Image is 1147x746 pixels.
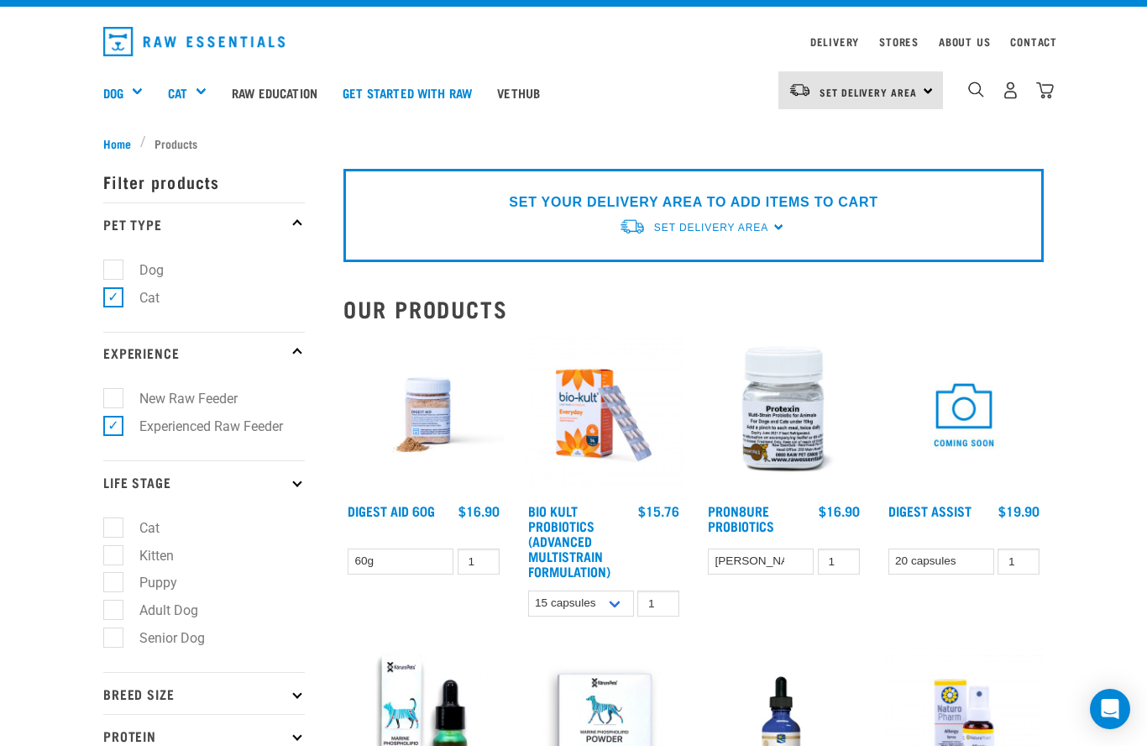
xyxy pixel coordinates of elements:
a: Delivery [810,39,859,45]
p: Experience [103,332,305,374]
label: Senior Dog [113,628,212,649]
label: New Raw Feeder [113,388,244,409]
p: Filter products [103,160,305,202]
nav: breadcrumbs [103,134,1044,152]
img: van-moving.png [788,82,811,97]
img: Raw Essentials Digest Aid Pet Supplement [343,335,504,496]
div: $16.90 [819,503,860,518]
a: Digest Aid 60g [348,507,435,514]
span: Home [103,134,131,152]
a: ProN8ure Probiotics [708,507,774,529]
a: Bio Kult Probiotics (Advanced Multistrain Formulation) [528,507,610,575]
a: Home [103,134,140,152]
nav: dropdown navigation [90,20,1057,63]
label: Dog [113,260,170,281]
div: $19.90 [998,503,1040,518]
img: 2023 AUG RE Product1724 [524,335,684,496]
a: Cat [168,83,187,102]
a: Contact [1010,39,1057,45]
a: Get started with Raw [330,59,484,126]
p: Breed Size [103,672,305,714]
label: Puppy [113,572,184,593]
a: Stores [879,39,919,45]
img: home-icon@2x.png [1036,81,1054,99]
div: $16.90 [458,503,500,518]
div: Open Intercom Messenger [1090,689,1130,729]
span: Set Delivery Area [820,89,917,95]
label: Cat [113,287,166,308]
img: Raw Essentials Logo [103,27,285,56]
h2: Our Products [343,296,1044,322]
label: Adult Dog [113,600,205,621]
p: Pet Type [103,202,305,244]
img: COMING SOON [884,335,1045,496]
img: user.png [1002,81,1019,99]
a: Raw Education [219,59,330,126]
span: Set Delivery Area [654,222,768,234]
label: Cat [113,517,166,538]
img: Plastic Bottle Of Protexin For Dogs And Cats [704,335,864,496]
img: home-icon-1@2x.png [968,81,984,97]
input: 1 [637,591,679,617]
div: $15.76 [638,503,679,518]
input: 1 [458,549,500,575]
a: Vethub [484,59,553,126]
p: Life Stage [103,460,305,502]
a: Digest Assist [888,507,972,514]
a: About Us [939,39,990,45]
input: 1 [818,549,860,575]
img: van-moving.png [619,218,646,235]
a: Dog [103,83,123,102]
label: Experienced Raw Feeder [113,416,290,437]
input: 1 [998,549,1040,575]
p: SET YOUR DELIVERY AREA TO ADD ITEMS TO CART [509,192,877,213]
label: Kitten [113,545,181,566]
